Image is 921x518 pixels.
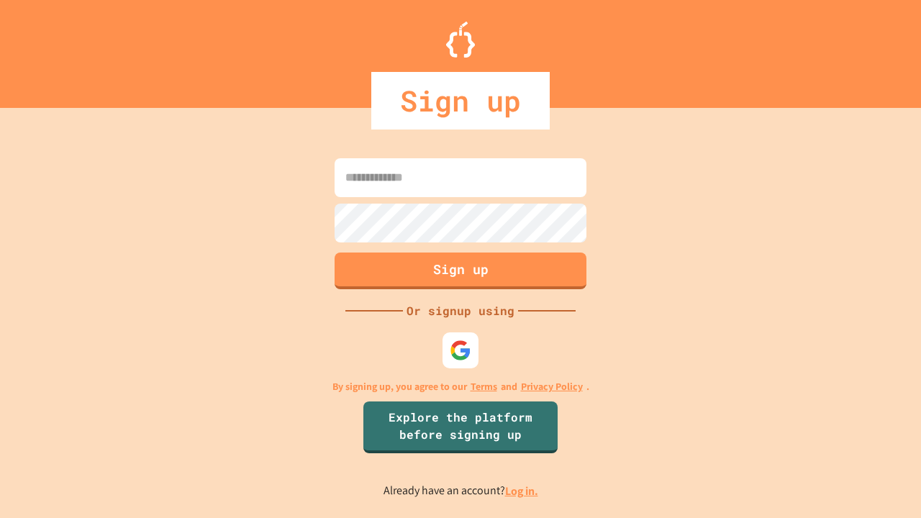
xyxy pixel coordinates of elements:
[450,340,471,361] img: google-icon.svg
[363,401,558,453] a: Explore the platform before signing up
[371,72,550,129] div: Sign up
[505,483,538,499] a: Log in.
[446,22,475,58] img: Logo.svg
[403,302,518,319] div: Or signup using
[471,379,497,394] a: Terms
[384,482,538,500] p: Already have an account?
[335,253,586,289] button: Sign up
[332,379,589,394] p: By signing up, you agree to our and .
[521,379,583,394] a: Privacy Policy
